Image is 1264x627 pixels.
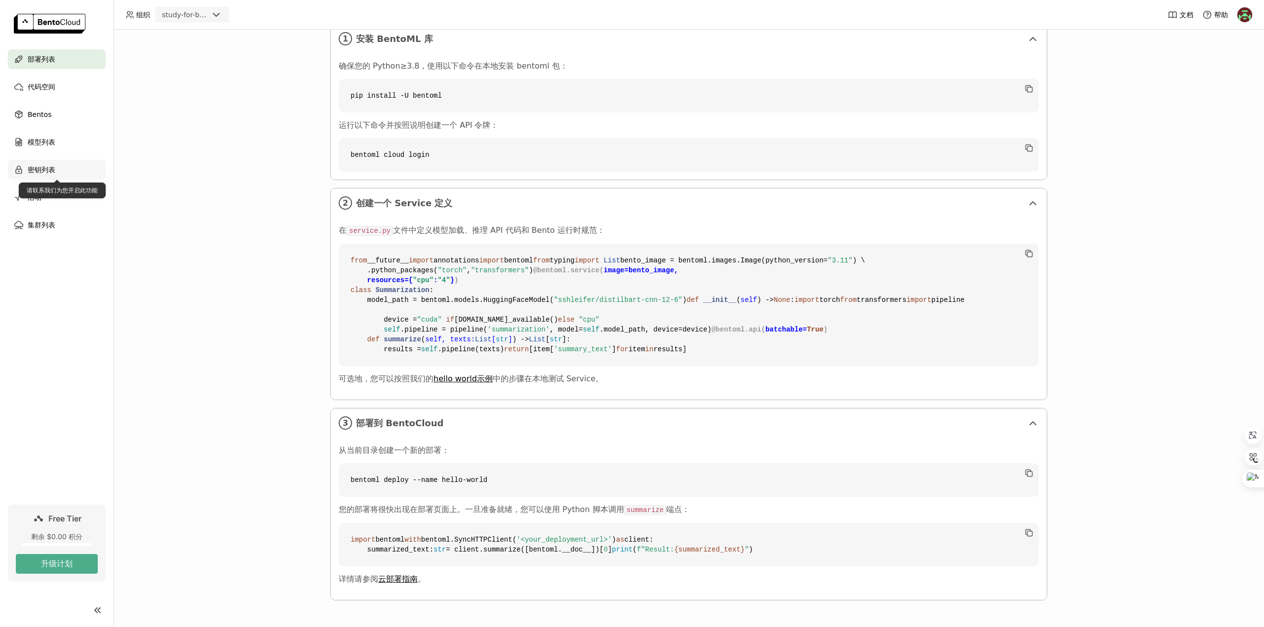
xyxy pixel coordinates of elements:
[637,546,749,553] span: f"Result: "
[765,326,824,333] span: batchable=
[496,335,508,343] span: str
[356,34,1023,44] span: 安装 BentoML 库
[425,335,512,343] span: self, texts: [ ]
[8,215,106,235] a: 集群列表
[703,296,736,304] span: __init__
[471,266,529,274] span: "transformers"
[356,198,1023,209] span: 创建一个 Service 定义
[384,326,400,333] span: self
[48,514,81,523] span: Free Tier
[375,286,429,294] span: Summarization
[409,257,434,264] span: import
[339,244,1039,366] code: __future__ annotations bentoml typing bento_image = bentoml.images.Image(python_version= ) \ .pyt...
[162,10,208,20] div: study-for-bbstack
[687,296,699,304] span: def
[434,374,493,383] a: hello world示例
[1214,10,1228,19] span: 帮助
[339,32,352,45] i: 1
[840,296,857,304] span: from
[475,335,492,343] span: List
[554,296,682,304] span: "sshleifer/distilbart-cnn-12-6"
[1180,10,1193,19] span: 文档
[529,335,546,343] span: List
[446,316,454,324] span: if
[421,345,438,353] span: self
[28,81,55,93] span: 代码空间
[479,257,504,264] span: import
[828,257,852,264] span: "3.11"
[331,408,1047,438] div: 3部署到 BentoCloud
[28,219,55,231] span: 集群列表
[583,326,600,333] span: self
[8,160,106,180] a: 密钥列表
[558,316,575,324] span: else
[616,536,625,544] span: as
[8,77,106,97] a: 代码空间
[674,546,745,553] span: {summarized_text}
[339,374,1039,384] p: 可选地，您可以按照我们的 中的步骤在本地测试 Service。
[1168,10,1193,20] a: 文档
[136,10,150,19] span: 组织
[28,109,51,120] span: Bentos
[339,225,1039,236] p: 在 文件中定义模型加载、推理 API 代码和 Bento 运行时规范：
[19,183,106,198] div: 请联系我们为您开启此功能
[347,226,393,236] code: service.py
[575,257,599,264] span: import
[8,132,106,152] a: 模型列表
[367,335,380,343] span: def
[554,345,612,353] span: 'summary_text'
[28,53,55,65] span: 部署列表
[8,49,106,69] a: 部署列表
[437,266,467,274] span: "torch"
[16,532,98,541] div: 剩余 $0.00 积分
[384,335,421,343] span: summarize
[339,120,1039,130] p: 运行以下命令并按照说明创建一个 API 令牌：
[604,257,621,264] span: List
[8,105,106,124] a: Bentos
[28,136,55,148] span: 模型列表
[339,505,1039,515] p: 您的部署将很快出现在部署页面上。一旦准备就绪，您可以使用 Python 脚本调用 端点：
[8,187,106,207] a: 活动
[794,296,819,304] span: import
[16,554,98,574] button: 升级计划
[339,79,1039,112] code: pip install -U bentoml
[339,416,352,430] i: 3
[339,574,1039,584] p: 详情请参阅 。
[339,196,352,210] i: 2
[504,345,529,353] span: return
[434,546,446,553] span: str
[339,463,1039,497] code: bentoml deploy --name hello-world
[209,10,210,20] input: Selected study-for-bbstack.
[711,326,828,333] span: @bentoml.api( )
[331,188,1047,218] div: 2创建一个 Service 定义
[417,316,441,324] span: "cuda"
[741,296,757,304] span: self
[351,286,371,294] span: class
[413,276,434,284] span: "cpu"
[351,257,367,264] span: from
[339,138,1039,172] code: bentoml cloud login
[579,316,599,324] span: "cpu"
[907,296,931,304] span: import
[331,24,1047,53] div: 1安装 BentoML 库
[378,574,418,584] a: 云部署指南
[616,345,629,353] span: for
[339,61,1039,71] p: 确保您的 Python≥3.8，使用以下命令在本地安装 bentoml 包：
[624,505,667,515] code: summarize
[437,276,450,284] span: "4"
[645,345,654,353] span: in
[516,536,612,544] span: '<your_deployment_url>'
[487,326,550,333] span: 'summarization'
[533,257,550,264] span: from
[28,164,55,176] span: 密钥列表
[774,296,790,304] span: None
[807,326,824,333] span: True
[339,445,1039,455] p: 从当前目录创建一个新的部署：
[604,546,608,553] span: 0
[550,335,562,343] span: str
[1202,10,1228,20] div: 帮助
[356,418,1023,429] span: 部署到 BentoCloud
[1237,7,1252,22] img: bin lee
[404,536,421,544] span: with
[612,546,632,553] span: print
